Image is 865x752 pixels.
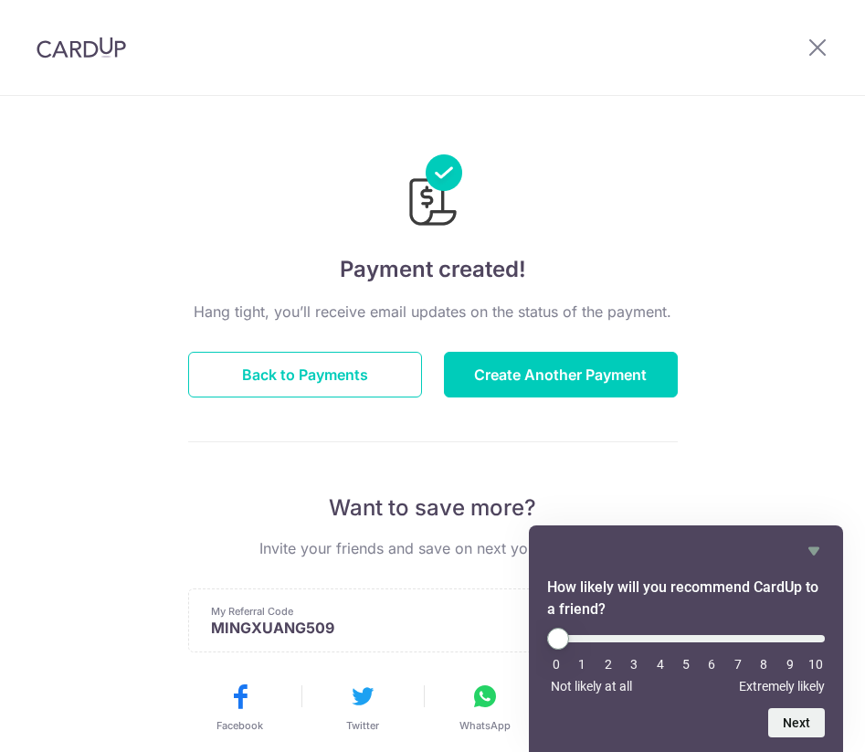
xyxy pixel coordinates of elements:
[211,619,542,637] p: MINGXUANG509
[444,352,678,397] button: Create Another Payment
[547,540,825,737] div: How likely will you recommend CardUp to a friend? Select an option from 0 to 10, with 0 being Not...
[188,352,422,397] button: Back to Payments
[807,657,825,672] li: 10
[739,679,825,694] span: Extremely likely
[547,628,825,694] div: How likely will you recommend CardUp to a friend? Select an option from 0 to 10, with 0 being Not...
[431,682,539,733] button: WhatsApp
[211,604,542,619] p: My Referral Code
[404,154,462,231] img: Payments
[551,679,632,694] span: Not likely at all
[754,657,773,672] li: 8
[346,718,379,733] span: Twitter
[803,540,825,562] button: Hide survey
[573,657,591,672] li: 1
[651,657,670,672] li: 4
[188,301,678,323] p: Hang tight, you’ll receive email updates on the status of the payment.
[729,657,747,672] li: 7
[186,682,294,733] button: Facebook
[781,657,799,672] li: 9
[625,657,643,672] li: 3
[37,37,126,58] img: CardUp
[547,657,565,672] li: 0
[547,577,825,620] h2: How likely will you recommend CardUp to a friend? Select an option from 0 to 10, with 0 being Not...
[216,718,263,733] span: Facebook
[677,657,695,672] li: 5
[459,718,511,733] span: WhatsApp
[188,253,678,286] h4: Payment created!
[702,657,721,672] li: 6
[188,493,678,523] p: Want to save more?
[768,708,825,737] button: Next question
[188,537,678,559] p: Invite your friends and save on next your payment
[309,682,417,733] button: Twitter
[599,657,617,672] li: 2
